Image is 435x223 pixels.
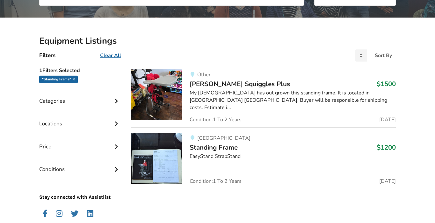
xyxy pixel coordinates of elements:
div: Conditions [39,153,121,176]
u: Clear All [100,52,121,59]
span: [GEOGRAPHIC_DATA] [197,135,250,142]
h3: $1200 [377,143,396,152]
div: "standing frame" [39,76,78,83]
span: Condition: 1 To 2 Years [190,179,242,184]
img: pediatric equipment-leckey squiggles plus [131,69,182,120]
div: My [DEMOGRAPHIC_DATA] has out grown this standing frame. It is located in [GEOGRAPHIC_DATA] [GEOG... [190,89,396,111]
img: mobility-standing frame [131,133,182,184]
div: Locations [39,108,121,130]
h3: $1500 [377,80,396,88]
span: Condition: 1 To 2 Years [190,117,242,122]
a: mobility-standing frame[GEOGRAPHIC_DATA]Standing Frame$1200EasyStand StrapStandCondition:1 To 2 Y... [131,127,396,184]
span: [DATE] [379,179,396,184]
div: Sort By [375,53,392,58]
h2: Equipment Listings [39,35,396,47]
h4: Filters [39,52,55,59]
span: [DATE] [379,117,396,122]
p: Stay connected with Assistlist [39,176,121,201]
span: [PERSON_NAME] Squiggles Plus [190,79,290,88]
div: Price [39,130,121,153]
div: Categories [39,85,121,108]
div: EasyStand StrapStand [190,153,396,160]
span: Standing Frame [190,143,238,152]
span: Other [197,71,210,78]
h5: 1 Filters Selected [39,64,121,76]
a: pediatric equipment-leckey squiggles plusOther[PERSON_NAME] Squiggles Plus$1500My [DEMOGRAPHIC_DA... [131,69,396,127]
